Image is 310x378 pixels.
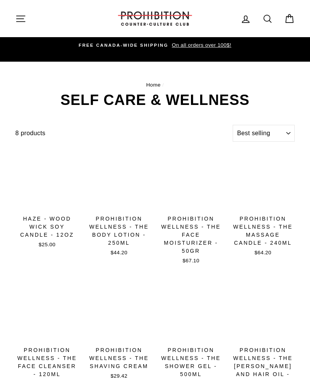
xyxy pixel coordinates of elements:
div: 8 products [15,128,230,138]
img: PROHIBITION COUNTER-CULTURE CLUB [117,11,193,26]
span: On all orders over 100$! [170,42,231,48]
a: Prohibition Wellness - The Body Lotion - 250ML$44.20 [87,147,151,259]
div: Prohibition Wellness - The Shaving Cream [87,346,151,370]
a: FREE CANADA-WIDE SHIPPING On all orders over 100$! [17,41,293,49]
span: FREE CANADA-WIDE SHIPPING [79,43,168,47]
div: Haze - Wood Wick Soy Candle - 12oz [15,215,79,239]
a: Prohibition Wellness - The Face Moisturizer - 50GR$67.10 [159,147,223,267]
div: $25.00 [15,241,79,249]
div: Prohibition Wellness - The Massage Candle - 240ML [231,215,295,247]
h1: SELF CARE & WELLNESS [15,93,295,107]
div: Prohibition Wellness - The Body Lotion - 250ML [87,215,151,247]
a: Home [146,82,161,88]
a: Haze - Wood Wick Soy Candle - 12oz$25.00 [15,147,79,251]
a: Prohibition Wellness - The Massage Candle - 240ML$64.20 [231,147,295,259]
div: $44.20 [87,249,151,257]
span: / [162,82,164,88]
div: $64.20 [231,249,295,257]
nav: breadcrumbs [15,81,295,89]
div: $67.10 [159,257,223,265]
div: Prohibition Wellness - The Face Moisturizer - 50GR [159,215,223,255]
